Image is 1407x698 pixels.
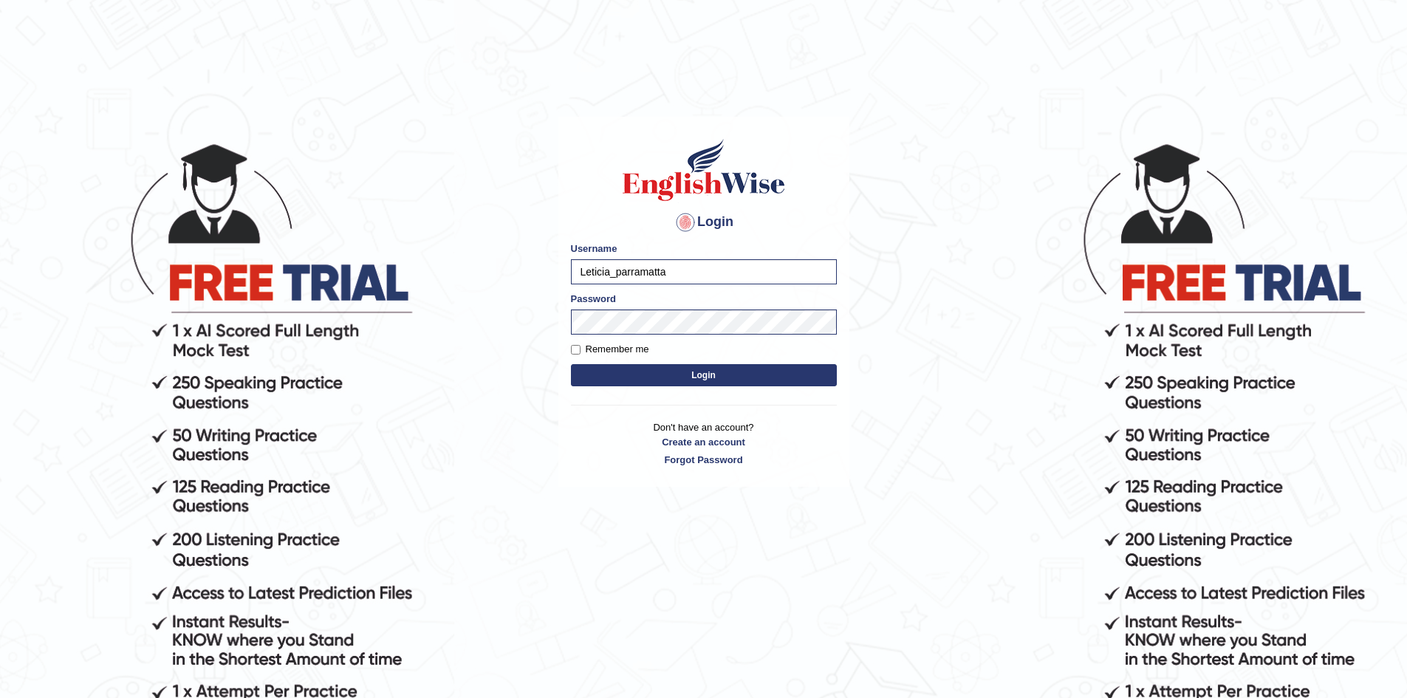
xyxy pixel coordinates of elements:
input: Remember me [571,345,581,355]
button: Login [571,364,837,386]
a: Forgot Password [571,453,837,467]
a: Create an account [571,435,837,449]
h4: Login [571,211,837,234]
p: Don't have an account? [571,420,837,466]
label: Username [571,242,617,256]
label: Password [571,292,616,306]
label: Remember me [571,342,649,357]
img: Logo of English Wise sign in for intelligent practice with AI [620,137,788,203]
